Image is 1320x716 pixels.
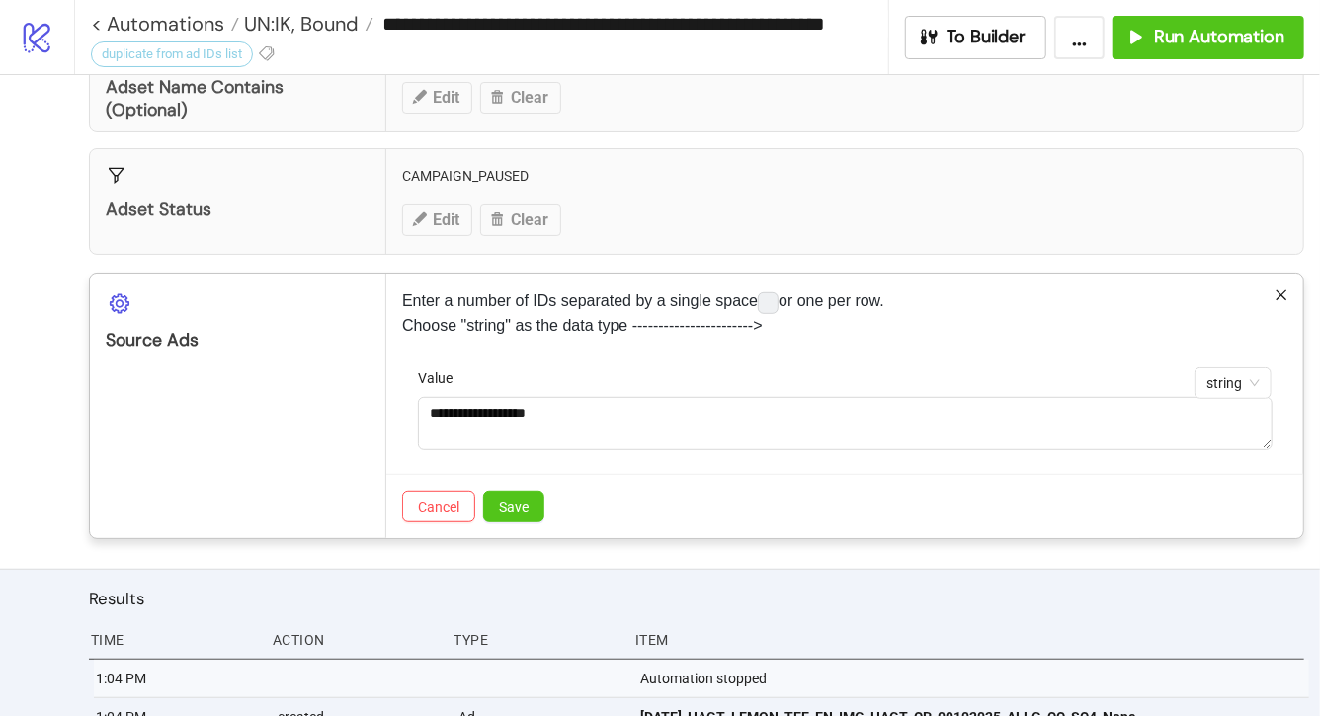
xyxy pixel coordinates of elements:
[94,660,262,697] div: 1:04 PM
[402,491,475,522] button: Cancel
[89,621,257,659] div: Time
[483,491,544,522] button: Save
[633,621,1304,659] div: Item
[89,586,1304,611] h2: Results
[239,11,359,37] span: UN:IK, Bound
[1113,16,1304,59] button: Run Automation
[905,16,1047,59] button: To Builder
[91,14,239,34] a: < Automations
[106,329,370,352] div: Source Ads
[452,621,619,659] div: Type
[499,499,529,515] span: Save
[1206,368,1260,398] span: string
[1054,16,1105,59] button: ...
[402,289,1287,337] p: Enter a number of IDs separated by a single space or one per row. Choose "string" as the data typ...
[1275,288,1288,302] span: close
[418,367,465,389] label: Value
[638,660,1309,697] div: Automation stopped
[418,397,1273,450] textarea: Value
[1154,26,1284,48] span: Run Automation
[91,41,253,67] div: duplicate from ad IDs list
[271,621,439,659] div: Action
[948,26,1027,48] span: To Builder
[239,14,373,34] a: UN:IK, Bound
[418,499,459,515] span: Cancel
